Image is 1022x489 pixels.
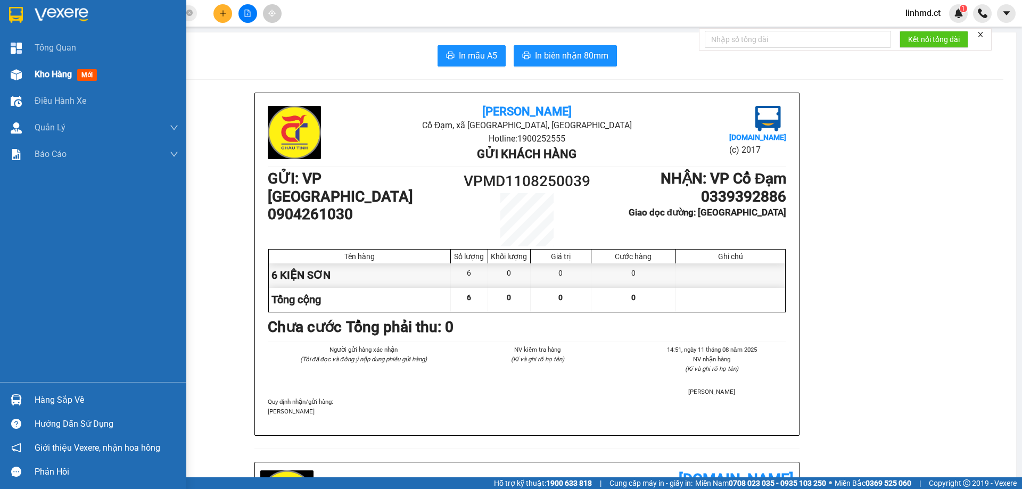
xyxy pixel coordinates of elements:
[213,4,232,23] button: plus
[609,477,693,489] span: Cung cấp máy in - giấy in:
[238,4,257,23] button: file-add
[268,106,321,159] img: logo.jpg
[271,252,448,261] div: Tên hàng
[638,354,786,364] li: NV nhận hàng
[268,407,786,416] p: [PERSON_NAME]
[755,106,781,131] img: logo.jpg
[695,477,826,489] span: Miền Nam
[268,397,786,416] div: Quy định nhận/gửi hàng :
[268,318,342,336] b: Chưa cước
[462,170,592,193] h1: VPMD1108250039
[268,205,462,223] h1: 0904261030
[459,49,497,62] span: In mẫu A5
[866,479,911,487] strong: 0369 525 060
[482,105,572,118] b: [PERSON_NAME]
[244,10,251,17] span: file-add
[514,45,617,67] button: printerIn biên nhận 80mm
[170,123,178,132] span: down
[963,479,970,487] span: copyright
[729,133,786,142] b: [DOMAIN_NAME]
[638,345,786,354] li: 14:51, ngày 11 tháng 08 năm 2025
[467,293,471,302] span: 6
[13,77,159,113] b: GỬI : VP [GEOGRAPHIC_DATA]
[100,26,445,39] li: Cổ Đạm, xã [GEOGRAPHIC_DATA], [GEOGRAPHIC_DATA]
[591,263,676,287] div: 0
[300,355,427,363] i: (Tôi đã đọc và đồng ý nộp dung phiếu gửi hàng)
[446,51,455,61] span: printer
[679,470,794,488] b: [DOMAIN_NAME]
[533,252,588,261] div: Giá trị
[263,4,282,23] button: aim
[100,39,445,53] li: Hotline: 1900252555
[685,365,738,372] i: (Kí và ghi rõ họ tên)
[219,10,227,17] span: plus
[729,143,786,156] li: (c) 2017
[494,477,592,489] span: Hỗ trợ kỹ thuật:
[960,5,967,12] sup: 1
[705,31,891,48] input: Nhập số tổng đài
[35,41,76,54] span: Tổng Quan
[451,263,488,287] div: 6
[511,355,564,363] i: (Kí và ghi rõ họ tên)
[507,293,511,302] span: 0
[186,9,193,19] span: close-circle
[454,252,485,261] div: Số lượng
[35,147,67,161] span: Báo cáo
[170,150,178,159] span: down
[11,96,22,107] img: warehouse-icon
[997,4,1016,23] button: caret-down
[477,147,576,161] b: Gửi khách hàng
[11,43,22,54] img: dashboard-icon
[11,122,22,134] img: warehouse-icon
[629,207,786,218] b: Giao dọc đường: [GEOGRAPHIC_DATA]
[438,45,506,67] button: printerIn mẫu A5
[268,10,276,17] span: aim
[9,7,23,23] img: logo-vxr
[354,132,699,145] li: Hotline: 1900252555
[11,69,22,80] img: warehouse-icon
[600,477,601,489] span: |
[661,170,786,187] b: NHẬN : VP Cổ Đạm
[531,263,591,287] div: 0
[535,49,608,62] span: In biên nhận 80mm
[631,293,636,302] span: 0
[900,31,968,48] button: Kết nối tổng đài
[11,467,21,477] span: message
[77,69,97,81] span: mới
[729,479,826,487] strong: 0708 023 035 - 0935 103 250
[35,464,178,480] div: Phản hồi
[35,121,65,134] span: Quản Lý
[835,477,911,489] span: Miền Bắc
[35,94,86,107] span: Điều hành xe
[268,170,413,205] b: GỬI : VP [GEOGRAPHIC_DATA]
[346,318,454,336] b: Tổng phải thu: 0
[11,419,21,429] span: question-circle
[289,345,438,354] li: Người gửi hàng xác nhận
[1002,9,1011,18] span: caret-down
[679,252,782,261] div: Ghi chú
[186,10,193,16] span: close-circle
[354,119,699,132] li: Cổ Đạm, xã [GEOGRAPHIC_DATA], [GEOGRAPHIC_DATA]
[978,9,987,18] img: phone-icon
[11,149,22,160] img: solution-icon
[522,51,531,61] span: printer
[638,387,786,396] li: [PERSON_NAME]
[558,293,563,302] span: 0
[919,477,921,489] span: |
[11,394,22,405] img: warehouse-icon
[488,263,531,287] div: 0
[35,441,160,454] span: Giới thiệu Vexere, nhận hoa hồng
[954,9,963,18] img: icon-new-feature
[13,13,67,67] img: logo.jpg
[977,31,984,38] span: close
[463,345,612,354] li: NV kiểm tra hàng
[35,392,178,408] div: Hàng sắp về
[592,188,786,206] h1: 0339392886
[961,5,965,12] span: 1
[271,293,321,306] span: Tổng cộng
[35,69,72,79] span: Kho hàng
[829,481,832,485] span: ⚪️
[11,443,21,453] span: notification
[35,416,178,432] div: Hướng dẫn sử dụng
[908,34,960,45] span: Kết nối tổng đài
